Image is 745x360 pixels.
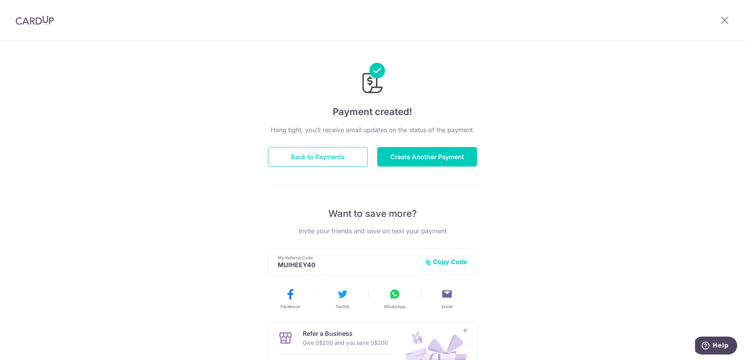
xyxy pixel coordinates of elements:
[268,105,477,119] h4: Payment created!
[16,16,54,25] img: CardUp
[384,303,406,310] span: WhatsApp
[268,207,477,220] p: Want to save more?
[695,337,737,356] iframe: Opens a widget where you can find more information
[424,288,470,310] button: Email
[278,255,419,261] p: My Referral Code
[303,329,388,338] p: Refer a Business
[278,261,419,269] p: MUIHEEY40
[377,147,477,167] button: Create Another Payment
[335,303,349,310] span: Twitter
[280,303,300,310] span: Facebook
[360,63,385,96] img: Payments
[372,288,418,310] button: WhatsApp
[442,303,453,310] span: Email
[303,338,388,348] p: Give S$200 and you save S$200
[268,125,477,135] p: Hang tight, you’ll receive email updates on the status of the payment.
[425,258,467,266] button: Copy Code
[319,288,365,310] button: Twitter
[268,147,368,167] button: Back to Payments
[268,226,477,236] p: Invite your friends and save on next your payment
[267,288,313,310] button: Facebook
